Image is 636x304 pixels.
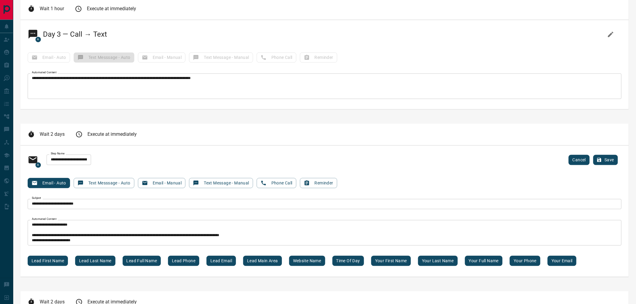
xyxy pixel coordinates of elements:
[123,256,161,266] button: Lead full name
[28,27,107,41] h2: Day 3 — Call → Text
[569,155,590,165] button: Cancel
[75,131,137,138] div: Execute at immediately
[257,178,296,188] button: Phone Call
[28,178,70,188] button: Email - Auto
[548,256,576,266] button: Your email
[32,196,41,200] label: Subject
[74,178,134,188] button: Text Messsage - Auto
[168,256,199,266] button: Lead phone
[510,256,540,266] button: Your phone
[138,178,186,188] button: Email - Manual
[593,155,618,165] button: Save
[300,178,337,188] button: Reminder
[75,256,115,266] button: Lead last name
[371,256,411,266] button: Your first name
[35,162,41,168] span: A
[28,131,65,138] div: Wait 2 days
[465,256,503,266] button: Your full name
[289,256,325,266] button: Website name
[51,152,65,156] label: Step Name
[332,256,364,266] button: Time of day
[206,256,236,266] button: Lead email
[243,256,282,266] button: Lead main area
[32,217,57,221] label: Automated Content
[35,37,41,42] span: A
[32,71,57,74] label: Automated Content
[75,5,136,12] div: Execute at immediately
[189,178,253,188] button: Text Message - Manual
[418,256,458,266] button: Your last name
[28,256,68,266] button: Lead first name
[28,5,64,12] div: Wait 1 hour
